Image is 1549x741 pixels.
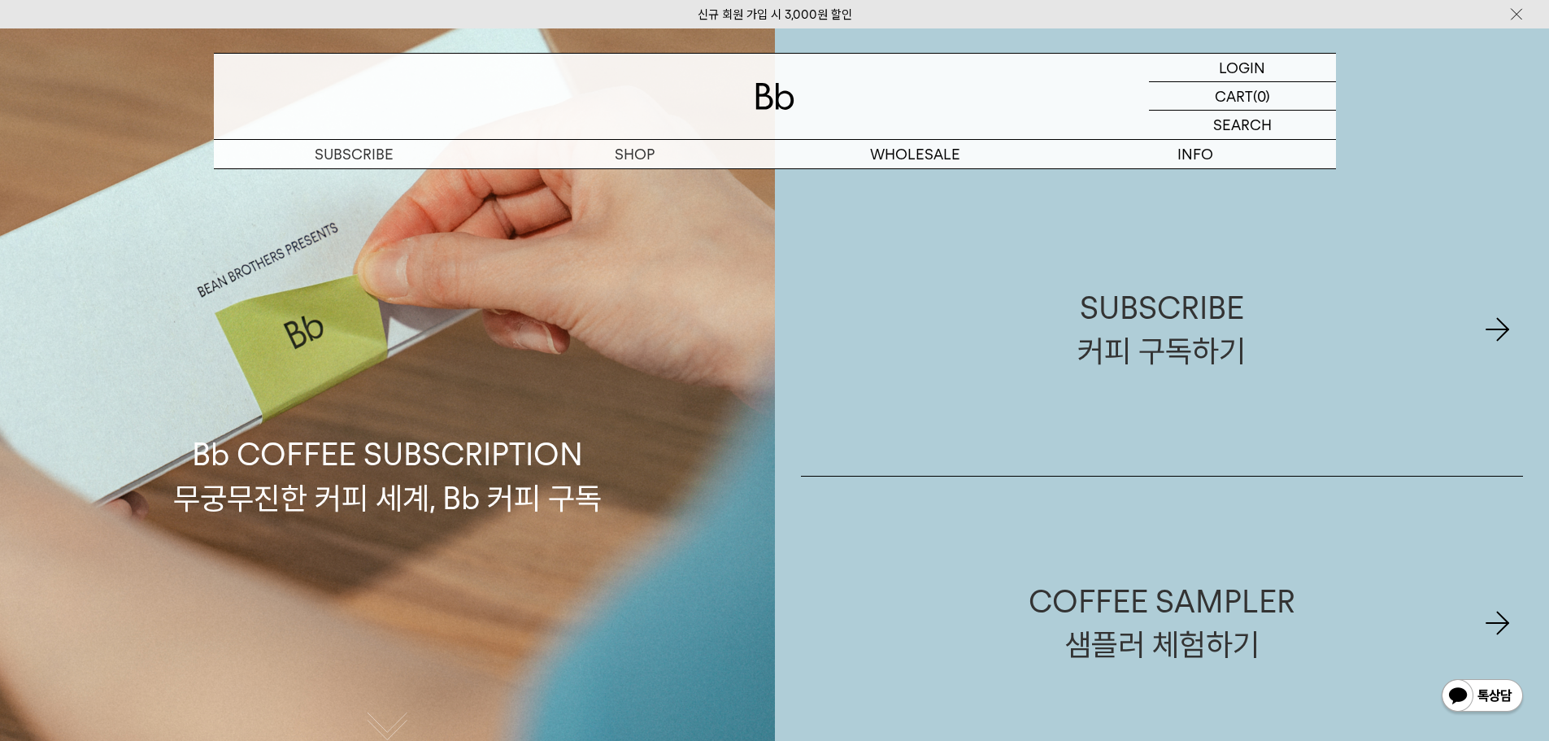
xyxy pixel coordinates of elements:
a: LOGIN [1149,54,1336,82]
p: INFO [1055,140,1336,168]
p: LOGIN [1219,54,1265,81]
p: SEARCH [1213,111,1272,139]
p: WHOLESALE [775,140,1055,168]
p: CART [1215,82,1253,110]
img: 카카오톡 채널 1:1 채팅 버튼 [1440,678,1525,717]
a: 신규 회원 가입 시 3,000원 할인 [698,7,852,22]
a: CART (0) [1149,82,1336,111]
a: SUBSCRIBE커피 구독하기 [801,183,1524,476]
div: COFFEE SAMPLER 샘플러 체험하기 [1029,580,1295,666]
a: SUBSCRIBE [214,140,494,168]
a: SHOP [494,140,775,168]
img: 로고 [755,83,794,110]
p: Bb COFFEE SUBSCRIPTION 무궁무진한 커피 세계, Bb 커피 구독 [173,278,602,519]
div: SUBSCRIBE 커피 구독하기 [1077,286,1246,373]
p: (0) [1253,82,1270,110]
